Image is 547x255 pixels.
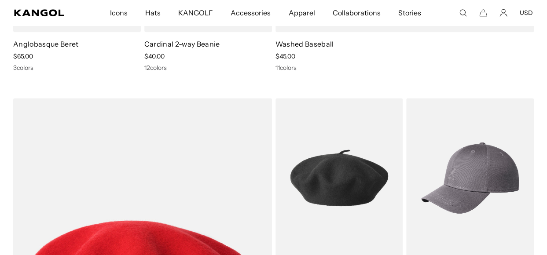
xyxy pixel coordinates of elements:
a: Kangol [14,9,72,16]
span: $40.00 [144,52,165,60]
a: Washed Baseball [275,40,334,48]
div: 12 colors [144,64,272,72]
div: 11 colors [275,64,534,72]
button: USD [520,9,533,17]
a: Anglobasque Beret [13,40,78,48]
span: $45.00 [275,52,295,60]
div: 3 colors [13,64,141,72]
a: Cardinal 2-way Beanie [144,40,220,48]
span: $65.00 [13,52,33,60]
button: Cart [479,9,487,17]
a: Account [499,9,507,17]
summary: Search here [459,9,467,17]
